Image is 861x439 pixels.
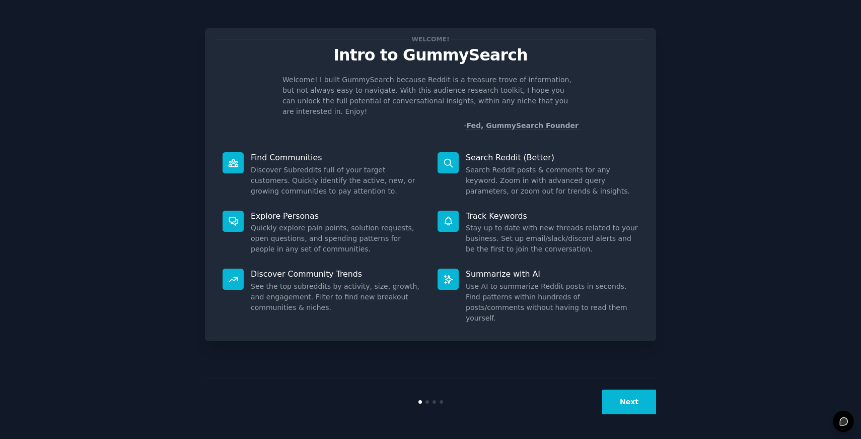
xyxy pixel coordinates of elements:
[466,211,638,221] p: Track Keywords
[282,75,579,117] p: Welcome! I built GummySearch because Reddit is a treasure trove of information, but not always ea...
[216,46,645,64] p: Intro to GummySearch
[466,165,638,197] dd: Search Reddit posts & comments for any keyword. Zoom in with advanced query parameters, or zoom o...
[466,121,579,130] a: Fed, GummySearch Founder
[466,152,638,163] p: Search Reddit (Better)
[410,34,451,44] span: Welcome!
[251,165,423,197] dd: Discover Subreddits full of your target customers. Quickly identify the active, new, or growing c...
[251,223,423,255] dd: Quickly explore pain points, solution requests, open questions, and spending patterns for people ...
[251,269,423,279] p: Discover Community Trends
[251,281,423,313] dd: See the top subreddits by activity, size, growth, and engagement. Filter to find new breakout com...
[251,152,423,163] p: Find Communities
[466,281,638,324] dd: Use AI to summarize Reddit posts in seconds. Find patterns within hundreds of posts/comments with...
[466,269,638,279] p: Summarize with AI
[251,211,423,221] p: Explore Personas
[466,223,638,255] dd: Stay up to date with new threads related to your business. Set up email/slack/discord alerts and ...
[464,120,579,131] div: -
[602,390,656,414] button: Next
